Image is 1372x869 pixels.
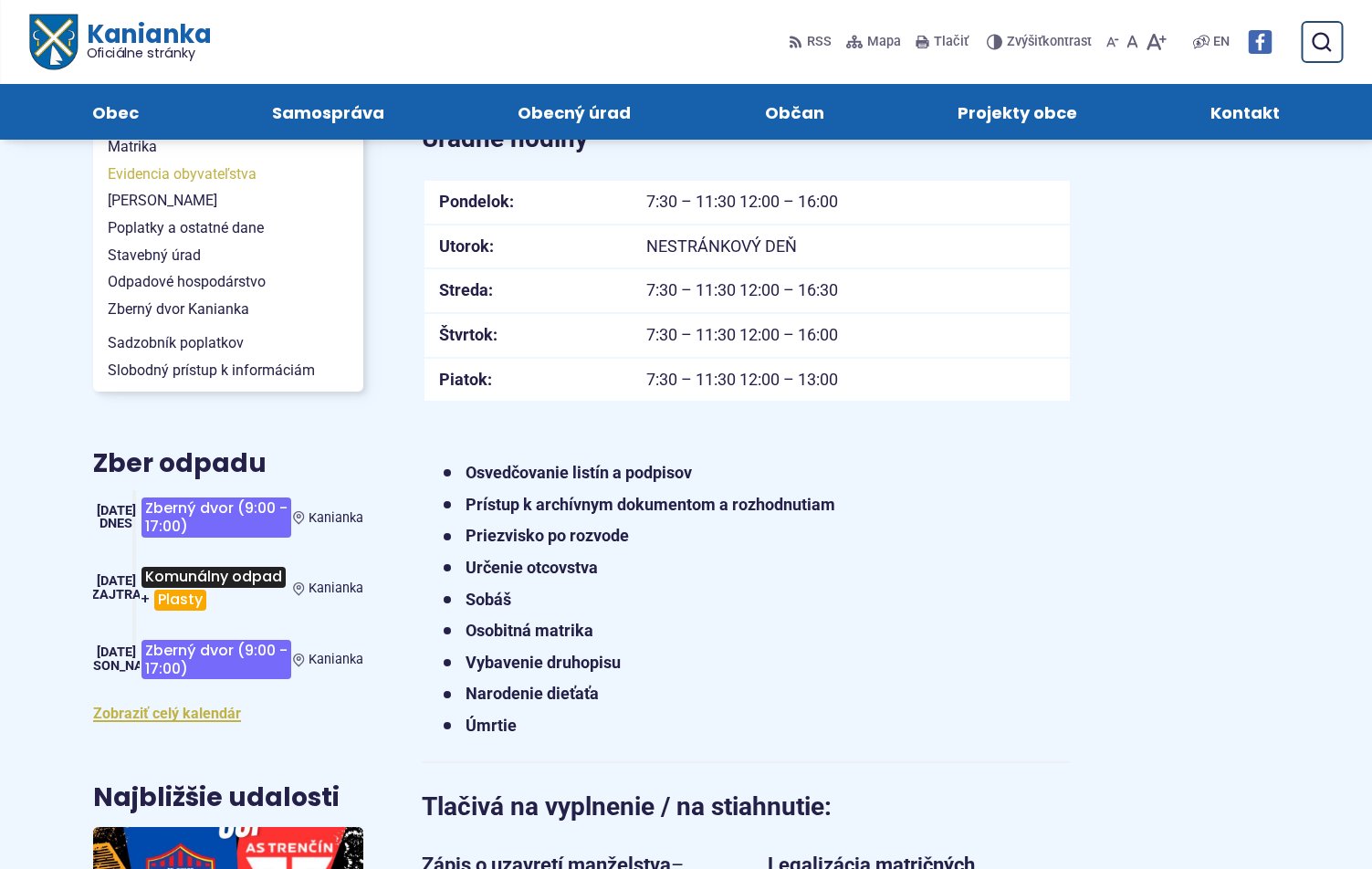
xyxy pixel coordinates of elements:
a: Obec [44,84,187,140]
a: Obecný úrad [469,84,679,140]
span: Plasty [154,590,206,611]
img: Prejsť na domovskú stránku [29,15,77,70]
a: Odpadové hospodárstvo [93,268,363,296]
a: Zobraziť celý kalendár [93,705,241,722]
span: Stavebný úrad [108,242,349,269]
span: Občan [765,84,824,140]
span: Zberný dvor (9:00 - 17:00) [141,497,291,537]
a: Samospráva [224,84,433,140]
a: RSS [789,23,835,61]
strong: Tlačivá na vyplnenie / na stiahnutie: [422,791,832,822]
strong: Úradné hodiny [422,123,588,153]
h3: Najbližšie udalosti [93,784,340,812]
strong: Úmrtie [466,716,517,735]
a: Sadzobník poplatkov [93,330,363,357]
strong: Vybavenie druhopisu [466,653,621,672]
span: Poplatky a ostatné dane [108,215,349,242]
td: 7:30 – 11:30 12:00 – 16:30 [632,268,1070,313]
span: Kanianka [309,581,363,596]
strong: Osvedčovanie listín a podpisov [466,463,692,482]
span: Kanianka [77,22,210,60]
a: Matrika [93,133,363,161]
strong: Osobitná matrika [466,621,593,640]
span: Slobodný prístup k informáciám [108,357,349,384]
span: [DATE] [97,503,136,518]
button: Zvýšiťkontrast [987,23,1095,61]
button: Nastaviť pôvodnú veľkosť písma [1123,23,1142,61]
td: 7:30 – 11:30 12:00 – 16:00 [632,313,1070,358]
a: Zberný dvor (9:00 - 17:00) Kanianka [DATE] Dnes [93,490,363,544]
span: Samospráva [272,84,384,140]
span: kontrast [1007,35,1092,50]
span: Evidencia obyvateľstva [108,161,349,188]
span: Sadzobník poplatkov [108,330,349,357]
a: Občan [717,84,873,140]
strong: Štvrtok: [439,325,497,344]
span: [PERSON_NAME] [66,658,166,674]
a: Poplatky a ostatné dane [93,215,363,242]
span: Matrika [108,133,349,161]
h3: + [140,560,293,618]
span: Obec [92,84,139,140]
a: Slobodný prístup k informáciám [93,357,363,384]
span: Zvýšiť [1007,34,1042,49]
td: 7:30 – 11:30 12:00 – 13:00 [632,358,1070,402]
a: Zberný dvor Kanianka [93,296,363,323]
img: Prejsť na Facebook stránku [1248,30,1272,54]
strong: Priezvisko po rozvode [466,526,629,545]
strong: Utorok: [439,236,494,256]
button: Tlačiť [912,23,972,61]
span: [PERSON_NAME] [108,187,349,215]
a: EN [1210,31,1233,53]
span: Oficiálne stránky [86,47,211,59]
span: Kontakt [1210,84,1280,140]
a: Stavebný úrad [93,242,363,269]
a: [PERSON_NAME] [93,187,363,215]
strong: Sobáš [466,590,511,609]
a: Mapa [843,23,905,61]
span: [DATE] [97,573,136,589]
button: Zväčšiť veľkosť písma [1142,23,1170,61]
strong: Prístup k archívnym dokumentom a rozhodnutiam [466,495,835,514]
span: Zajtra [91,587,141,602]
span: Zberný dvor Kanianka [108,296,349,323]
span: Komunálny odpad [141,567,286,588]
a: Kontakt [1162,84,1328,140]
button: Zmenšiť veľkosť písma [1103,23,1123,61]
span: Projekty obce [958,84,1077,140]
span: RSS [807,31,832,53]
span: Kanianka [309,652,363,667]
span: EN [1213,31,1230,53]
span: Obecný úrad [518,84,631,140]
a: Projekty obce [909,84,1126,140]
span: Odpadové hospodárstvo [108,268,349,296]
span: Dnes [99,516,132,531]
a: Evidencia obyvateľstva [93,161,363,188]
span: Tlačiť [934,35,969,50]
span: Zberný dvor (9:00 - 17:00) [141,640,291,679]
span: [DATE] [97,644,136,660]
h3: Zber odpadu [93,450,363,478]
span: Mapa [867,31,901,53]
strong: Pondelok: [439,192,514,211]
a: Logo Kanianka, prejsť na domovskú stránku. [29,15,211,70]
strong: Určenie otcovstva [466,558,598,577]
a: Komunálny odpad+Plasty Kanianka [DATE] Zajtra [93,560,363,618]
td: 7:30 – 11:30 12:00 – 16:00 [632,180,1070,225]
strong: Streda: [439,280,493,299]
strong: Narodenie dieťaťa [466,684,599,703]
strong: Piatok: [439,370,492,389]
span: Kanianka [309,510,363,526]
a: Zberný dvor (9:00 - 17:00) Kanianka [DATE] [PERSON_NAME] [93,633,363,686]
td: NESTRÁNKOVÝ DEŇ [632,225,1070,269]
